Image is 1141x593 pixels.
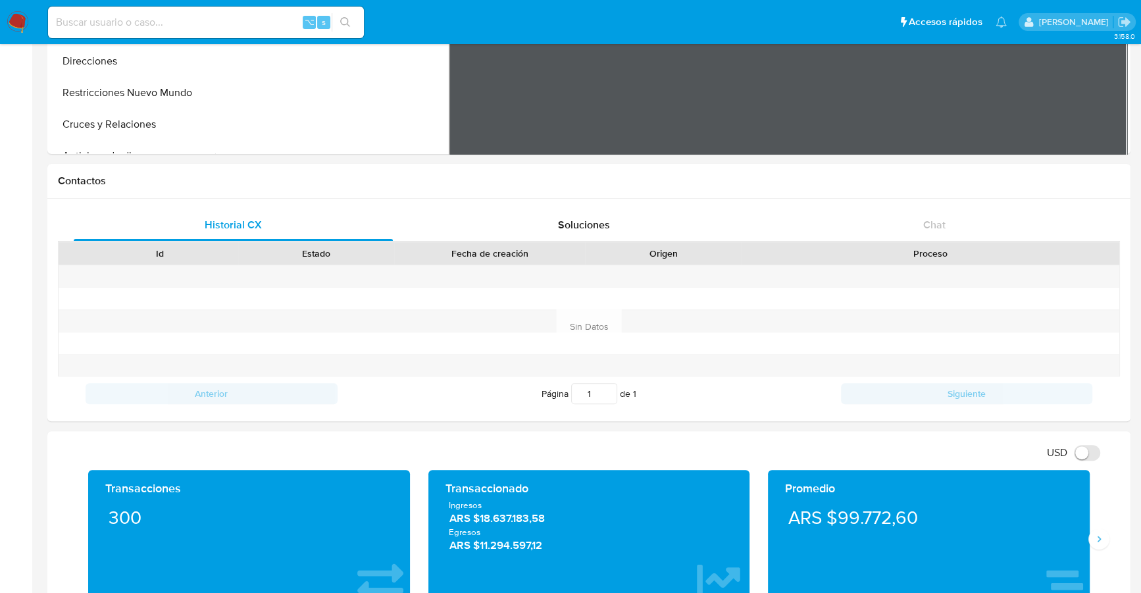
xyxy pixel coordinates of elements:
span: 3.158.0 [1113,31,1134,41]
button: Anticipos de dinero [51,140,215,172]
span: Chat [923,217,946,232]
button: Cruces y Relaciones [51,109,215,140]
div: Estado [247,247,386,260]
span: s [322,16,326,28]
p: stefania.bordes@mercadolibre.com [1038,16,1113,28]
span: Historial CX [205,217,262,232]
a: Notificaciones [996,16,1007,28]
span: Página de [542,383,636,404]
div: Proceso [751,247,1110,260]
span: ⌥ [304,16,314,28]
button: Direcciones [51,45,215,77]
span: Soluciones [557,217,609,232]
span: Accesos rápidos [909,15,982,29]
button: Siguiente [841,383,1093,404]
button: Restricciones Nuevo Mundo [51,77,215,109]
div: Id [91,247,229,260]
button: Anterior [86,383,338,404]
h1: Contactos [58,174,1120,188]
div: Fecha de creación [403,247,576,260]
span: 1 [633,387,636,400]
input: Buscar usuario o caso... [48,14,364,31]
button: search-icon [332,13,359,32]
a: Salir [1117,15,1131,29]
div: Origen [594,247,732,260]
